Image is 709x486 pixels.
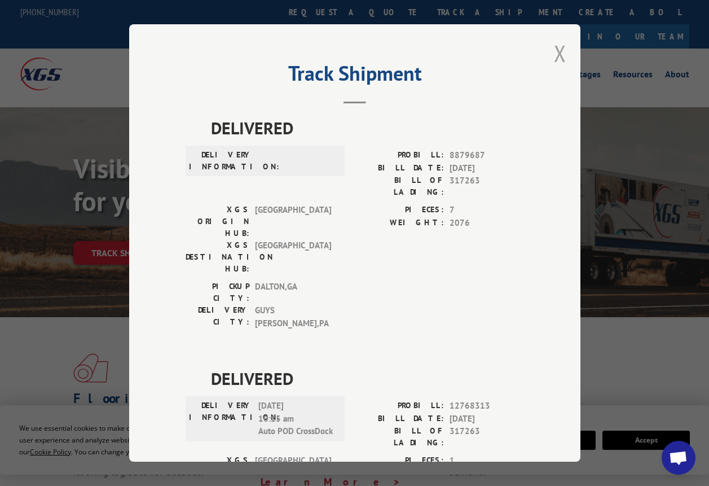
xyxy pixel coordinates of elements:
[255,304,331,330] span: GUYS [PERSON_NAME] , PA
[186,304,249,330] label: DELIVERY CITY:
[450,149,524,162] span: 8879687
[186,281,249,304] label: PICKUP CITY:
[355,425,444,449] label: BILL OF LADING:
[186,204,249,239] label: XGS ORIGIN HUB:
[355,454,444,467] label: PIECES:
[255,281,331,304] span: DALTON , GA
[186,65,524,87] h2: Track Shipment
[355,217,444,230] label: WEIGHT:
[355,400,444,413] label: PROBILL:
[355,174,444,198] label: BILL OF LADING:
[450,162,524,175] span: [DATE]
[255,204,331,239] span: [GEOGRAPHIC_DATA]
[255,239,331,275] span: [GEOGRAPHIC_DATA]
[450,400,524,413] span: 12768313
[450,217,524,230] span: 2076
[186,239,249,275] label: XGS DESTINATION HUB:
[554,38,566,68] button: Close modal
[450,413,524,426] span: [DATE]
[355,413,444,426] label: BILL DATE:
[355,162,444,175] label: BILL DATE:
[211,115,524,141] span: DELIVERED
[355,149,444,162] label: PROBILL:
[258,400,334,438] span: [DATE] 10:15 am Auto POD CrossDock
[450,174,524,198] span: 317263
[355,204,444,217] label: PIECES:
[450,204,524,217] span: 7
[450,454,524,467] span: 1
[189,149,253,173] label: DELIVERY INFORMATION:
[211,366,524,391] span: DELIVERED
[450,425,524,449] span: 317263
[662,441,695,475] div: Open chat
[189,400,253,438] label: DELIVERY INFORMATION:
